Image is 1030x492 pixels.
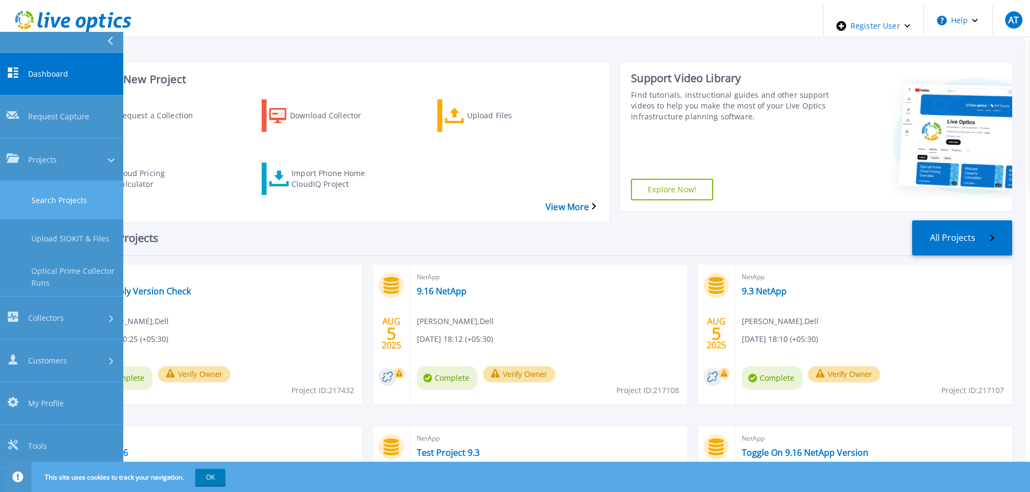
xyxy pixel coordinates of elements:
span: 5 [712,329,721,338]
span: Project ID: 217107 [941,385,1004,396]
span: [PERSON_NAME] , Dell [417,315,494,327]
span: [PERSON_NAME] , Dell [742,315,819,327]
button: Verify Owner [158,366,230,382]
div: Upload Files [467,102,554,129]
div: Import Phone Home CloudIQ Project [291,165,378,192]
span: NetApp [742,271,1006,283]
span: Complete [417,366,477,390]
span: [DATE] 18:10 (+05:30) [742,333,818,345]
a: View More [546,202,596,212]
div: Cloud Pricing Calculator [116,165,202,192]
span: Request Capture [28,111,89,123]
div: Download Collector [290,102,376,129]
span: Tools [28,440,47,451]
button: Help [924,4,992,37]
a: Assembly Version Check [92,286,191,296]
span: NetApp [417,433,681,444]
span: Customers [28,355,67,366]
a: Download Collector [262,99,393,132]
div: AUG 2025 [706,314,727,353]
div: Register User [823,4,923,48]
div: Support Video Library [631,71,830,85]
a: All Projects [912,220,1012,255]
a: Test Project 9.3 [417,447,480,458]
span: NetApp [742,433,1006,444]
span: This site uses cookies to track your navigation. [34,469,225,486]
a: Request a Collection [87,99,217,132]
div: Find tutorials, instructional guides and other support videos to help you make the most of your L... [631,90,830,122]
span: NetApp [92,433,356,444]
span: [PERSON_NAME] , Dell [92,315,169,327]
span: My Profile [28,397,64,409]
a: Explore Now! [631,179,713,200]
span: Collectors [28,312,64,323]
a: Toggle On 9.16 NetApp Version [742,447,868,458]
div: AUG 2025 [381,314,402,353]
button: Verify Owner [808,366,880,382]
span: 5 [387,329,396,338]
span: AT [1008,16,1019,24]
a: 9.3 NetApp [742,286,787,296]
span: [DATE] 18:12 (+05:30) [417,333,493,345]
span: NetApp [417,271,681,283]
span: Complete [742,366,802,390]
button: Verify Owner [483,366,555,382]
span: Project ID: 217108 [616,385,679,396]
span: Projects [28,154,57,165]
span: Dashboard [28,68,68,79]
button: OK [195,469,225,486]
span: [DATE] 20:25 (+05:30) [92,333,168,345]
h3: Start a New Project [87,73,595,85]
div: Request a Collection [117,102,204,129]
a: Cloud Pricing Calculator [87,163,217,195]
a: 9.16 NetApp [417,286,467,296]
span: NetApp [92,271,356,283]
span: Project ID: 217432 [291,385,354,396]
a: Upload Files [437,99,568,132]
